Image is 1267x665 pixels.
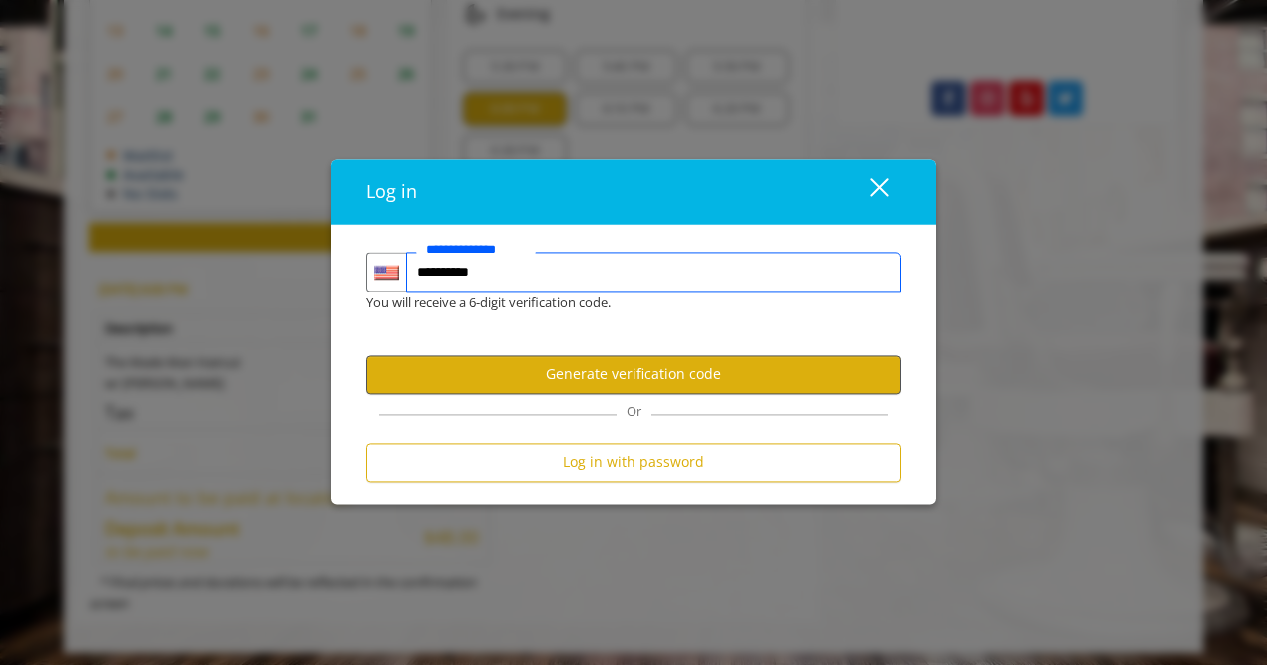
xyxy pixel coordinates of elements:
[617,402,651,420] span: Or
[833,171,901,212] button: close dialog
[366,443,901,482] button: Log in with password
[366,355,901,394] button: Generate verification code
[351,292,886,313] div: You will receive a 6-digit verification code.
[366,179,417,203] span: Log in
[366,252,406,292] div: Country
[847,177,887,207] div: close dialog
